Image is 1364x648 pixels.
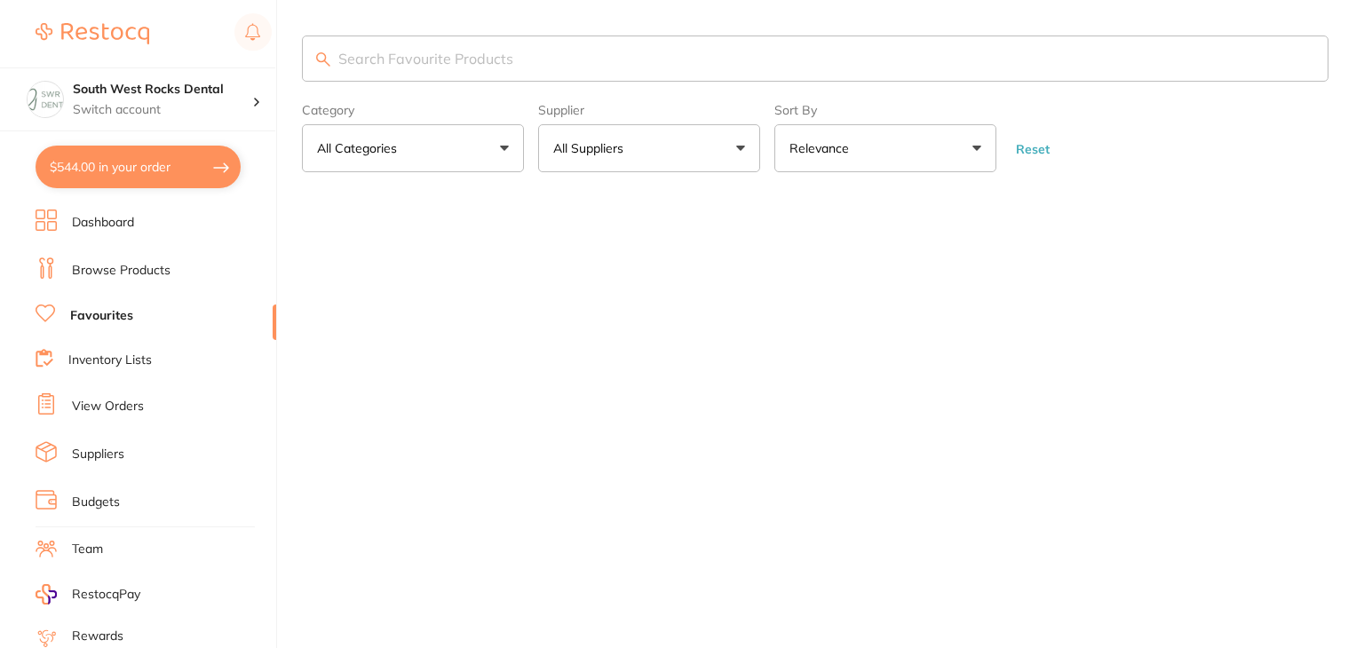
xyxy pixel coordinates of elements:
a: Browse Products [72,262,170,280]
label: Supplier [538,103,760,117]
img: Restocq Logo [36,23,149,44]
p: All Categories [317,139,404,157]
a: Budgets [72,494,120,511]
a: Restocq Logo [36,13,149,54]
button: Reset [1011,141,1055,157]
a: View Orders [72,398,144,415]
a: RestocqPay [36,584,140,605]
a: Suppliers [72,446,124,463]
button: Relevance [774,124,996,172]
p: Relevance [789,139,856,157]
p: All Suppliers [553,139,630,157]
input: Search Favourite Products [302,36,1328,82]
span: RestocqPay [72,586,140,604]
img: RestocqPay [36,584,57,605]
p: Switch account [73,101,252,119]
button: $544.00 in your order [36,146,241,188]
button: All Categories [302,124,524,172]
h4: South West Rocks Dental [73,81,252,99]
a: Inventory Lists [68,352,152,369]
button: All Suppliers [538,124,760,172]
label: Sort By [774,103,996,117]
img: South West Rocks Dental [28,82,63,117]
label: Category [302,103,524,117]
a: Favourites [70,307,133,325]
a: Dashboard [72,214,134,232]
a: Team [72,541,103,558]
a: Rewards [72,628,123,645]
